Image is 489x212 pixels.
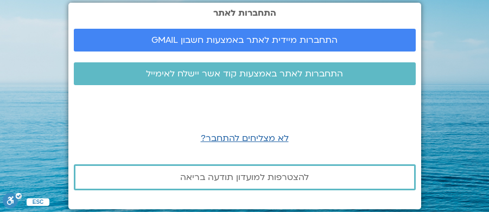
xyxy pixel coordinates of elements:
a: לא מצליחים להתחבר? [201,132,289,144]
span: להצטרפות למועדון תודעה בריאה [180,172,309,182]
h2: התחברות לאתר [74,8,416,18]
a: התחברות מיידית לאתר באמצעות חשבון GMAIL [74,29,416,52]
a: התחברות לאתר באמצעות קוד אשר יישלח לאימייל [74,62,416,85]
a: להצטרפות למועדון תודעה בריאה [74,164,416,190]
span: התחברות מיידית לאתר באמצעות חשבון GMAIL [151,35,338,45]
span: התחברות לאתר באמצעות קוד אשר יישלח לאימייל [146,69,343,79]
